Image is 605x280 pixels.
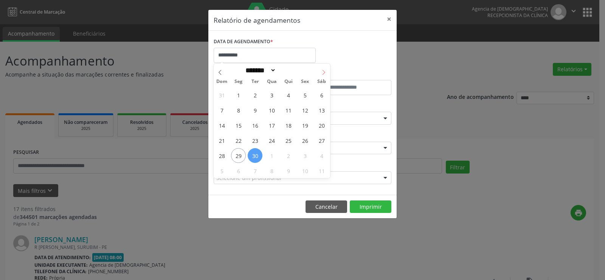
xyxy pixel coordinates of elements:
span: Qui [280,79,297,84]
span: Setembro 26, 2025 [298,133,312,148]
span: Setembro 12, 2025 [298,103,312,117]
span: Outubro 6, 2025 [231,163,246,178]
span: Seg [230,79,247,84]
span: Setembro 25, 2025 [281,133,296,148]
span: Setembro 11, 2025 [281,103,296,117]
span: Setembro 4, 2025 [281,88,296,102]
span: Setembro 28, 2025 [214,148,229,163]
span: Agosto 31, 2025 [214,88,229,102]
span: Setembro 10, 2025 [264,103,279,117]
span: Selecione um profissional [216,174,281,182]
span: Ter [247,79,264,84]
span: Outubro 10, 2025 [298,163,312,178]
button: Cancelar [306,200,347,213]
span: Outubro 11, 2025 [314,163,329,178]
span: Setembro 16, 2025 [248,118,262,133]
span: Setembro 13, 2025 [314,103,329,117]
span: Setembro 24, 2025 [264,133,279,148]
span: Setembro 27, 2025 [314,133,329,148]
input: Year [276,66,301,74]
button: Imprimir [350,200,391,213]
button: Close [382,10,397,28]
span: Outubro 4, 2025 [314,148,329,163]
span: Outubro 5, 2025 [214,163,229,178]
span: Qua [264,79,280,84]
span: Setembro 7, 2025 [214,103,229,117]
span: Setembro 5, 2025 [298,88,312,102]
span: Outubro 7, 2025 [248,163,262,178]
span: Setembro 18, 2025 [281,118,296,133]
span: Setembro 21, 2025 [214,133,229,148]
h5: Relatório de agendamentos [214,15,300,25]
span: Sex [297,79,313,84]
label: DATA DE AGENDAMENTO [214,36,273,48]
span: Sáb [313,79,330,84]
span: Outubro 2, 2025 [281,148,296,163]
span: Setembro 19, 2025 [298,118,312,133]
label: ATÉ [304,68,391,80]
span: Setembro 3, 2025 [264,88,279,102]
span: Setembro 30, 2025 [248,148,262,163]
span: Outubro 1, 2025 [264,148,279,163]
span: Setembro 15, 2025 [231,118,246,133]
span: Setembro 2, 2025 [248,88,262,102]
span: Setembro 23, 2025 [248,133,262,148]
span: Outubro 9, 2025 [281,163,296,178]
span: Setembro 22, 2025 [231,133,246,148]
span: Dom [214,79,230,84]
span: Outubro 3, 2025 [298,148,312,163]
span: Setembro 9, 2025 [248,103,262,117]
select: Month [243,66,276,74]
span: Setembro 14, 2025 [214,118,229,133]
span: Setembro 8, 2025 [231,103,246,117]
span: Setembro 29, 2025 [231,148,246,163]
span: Setembro 6, 2025 [314,88,329,102]
span: Outubro 8, 2025 [264,163,279,178]
span: Setembro 17, 2025 [264,118,279,133]
span: Setembro 20, 2025 [314,118,329,133]
span: Setembro 1, 2025 [231,88,246,102]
